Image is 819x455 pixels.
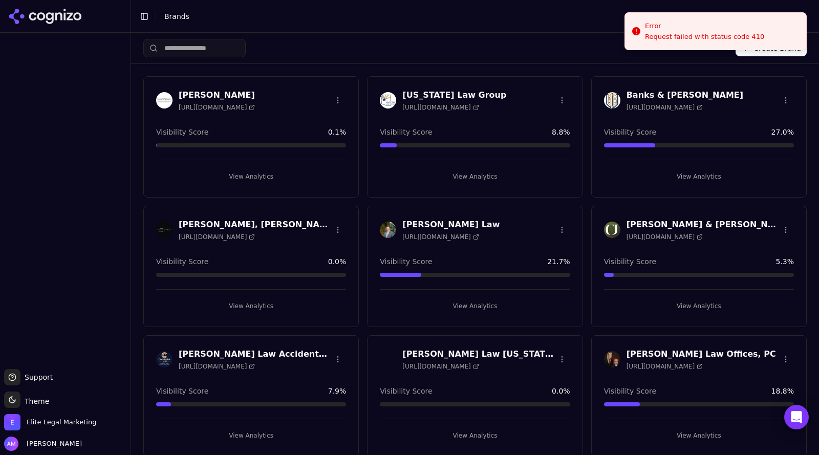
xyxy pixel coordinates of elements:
span: Visibility Score [156,386,208,396]
span: 8.8 % [552,127,570,137]
img: Arizona Law Group [380,92,396,109]
span: [URL][DOMAIN_NAME] [402,103,479,112]
span: [URL][DOMAIN_NAME] [179,362,255,371]
button: View Analytics [156,298,346,314]
img: Aaron Herbert [156,92,173,109]
span: Visibility Score [380,386,432,396]
h3: [PERSON_NAME] [179,89,255,101]
h3: [PERSON_NAME] Law [402,219,500,231]
span: Visibility Score [156,256,208,267]
img: Colburn Law Accident & Injury Lawyers [156,351,173,367]
span: 0.1 % [328,127,347,137]
button: View Analytics [604,427,794,444]
button: View Analytics [380,298,570,314]
h3: [PERSON_NAME] Law Offices, PC [627,348,776,360]
span: [URL][DOMAIN_NAME] [179,103,255,112]
span: [URL][DOMAIN_NAME] [627,233,703,241]
img: Alex Morris [4,437,18,451]
span: Visibility Score [604,386,656,396]
span: 7.9 % [328,386,347,396]
nav: breadcrumb [164,11,790,21]
h3: [PERSON_NAME], [PERSON_NAME] & [PERSON_NAME] Law Office [179,219,330,231]
h3: [PERSON_NAME] & [PERSON_NAME] [627,219,778,231]
button: Open user button [4,437,82,451]
img: Bishop, Del Vecchio & Beeks Law Office [156,222,173,238]
span: [URL][DOMAIN_NAME] [402,233,479,241]
img: Crossman Law Offices, PC [604,351,620,367]
span: 0.0 % [328,256,347,267]
span: 0.0 % [552,386,570,396]
span: [URL][DOMAIN_NAME] [627,362,703,371]
h3: [US_STATE] Law Group [402,89,506,101]
span: 5.3 % [775,256,794,267]
span: 21.7 % [547,256,570,267]
span: 27.0 % [771,127,794,137]
span: 18.8 % [771,386,794,396]
span: Theme [20,397,49,405]
button: View Analytics [604,168,794,185]
span: [PERSON_NAME] [23,439,82,448]
div: Error [645,21,764,31]
button: View Analytics [604,298,794,314]
span: Support [20,372,53,382]
img: Elite Legal Marketing [4,414,20,430]
button: View Analytics [380,168,570,185]
span: Elite Legal Marketing [27,418,96,427]
span: [URL][DOMAIN_NAME] [627,103,703,112]
span: [URL][DOMAIN_NAME] [402,362,479,371]
img: Cannon Law [380,222,396,238]
img: Colburn Law Washington Dog Bite [380,351,396,367]
span: Brands [164,12,189,20]
span: Visibility Score [604,256,656,267]
span: Visibility Score [380,256,432,267]
button: View Analytics [156,168,346,185]
img: Banks & Brower [604,92,620,109]
h3: [PERSON_NAME] Law Accident & Injury Lawyers [179,348,330,360]
img: Cohen & Jaffe [604,222,620,238]
button: View Analytics [156,427,346,444]
button: Open organization switcher [4,414,96,430]
div: Open Intercom Messenger [784,405,809,429]
span: Visibility Score [604,127,656,137]
h3: [PERSON_NAME] Law [US_STATE] [MEDICAL_DATA] [402,348,553,360]
h3: Banks & [PERSON_NAME] [627,89,743,101]
span: [URL][DOMAIN_NAME] [179,233,255,241]
div: Request failed with status code 410 [645,32,764,41]
span: Visibility Score [380,127,432,137]
button: View Analytics [380,427,570,444]
span: Visibility Score [156,127,208,137]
